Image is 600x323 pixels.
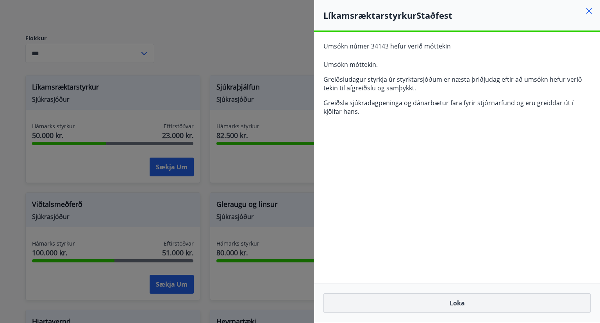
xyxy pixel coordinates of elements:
[323,75,591,92] p: Greiðsludagur styrkja úr styrktarsjóðum er næsta þriðjudag eftir að umsókn hefur verið tekin til ...
[323,60,591,69] p: Umsókn móttekin.
[323,293,591,313] button: Loka
[323,42,451,50] span: Umsókn númer 34143 hefur verið móttekin
[323,9,600,21] h4: Líkamsræktarstyrkur Staðfest
[323,99,591,116] p: Greiðsla sjúkradagpeninga og dánarbætur fara fyrir stjórnarfund og eru greiddar út í kjölfar hans.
